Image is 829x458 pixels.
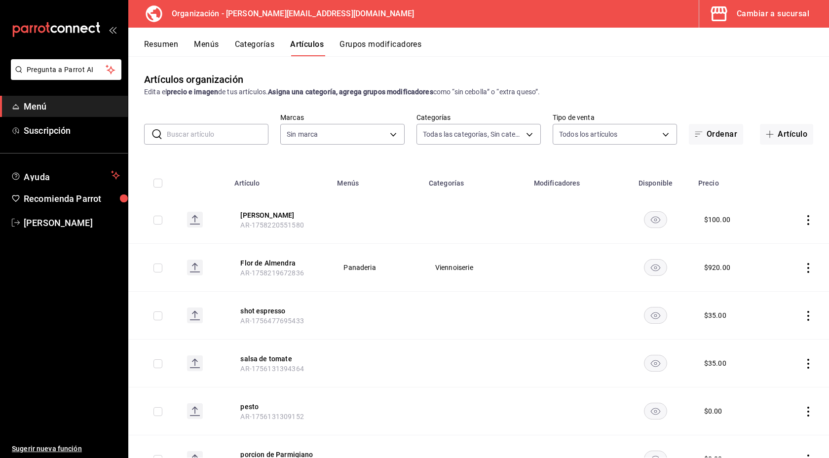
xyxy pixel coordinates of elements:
button: edit-product-location [240,354,319,364]
button: availability-product [644,307,667,324]
div: $ 0.00 [704,406,722,416]
button: Artículo [760,124,813,145]
button: actions [803,407,813,417]
button: edit-product-location [240,306,319,316]
div: $ 920.00 [704,263,730,272]
a: Pregunta a Parrot AI [7,72,121,82]
button: open_drawer_menu [109,26,116,34]
span: Todos los artículos [559,129,618,139]
strong: precio e imagen [167,88,218,96]
span: Recomienda Parrot [24,192,120,205]
span: AR-1756131309152 [240,413,303,420]
span: AR-1758219672836 [240,269,303,277]
button: actions [803,215,813,225]
div: Cambiar a sucursal [737,7,809,21]
button: edit-product-location [240,402,319,412]
div: $ 35.00 [704,310,726,320]
span: Panaderia [343,264,410,271]
button: edit-product-location [240,210,319,220]
div: $ 100.00 [704,215,730,225]
div: Edita el de tus artículos. como “sin cebolla” o “extra queso”. [144,87,813,97]
button: Pregunta a Parrot AI [11,59,121,80]
input: Buscar artículo [167,124,268,144]
button: actions [803,263,813,273]
th: Menús [331,164,422,196]
button: availability-product [644,259,667,276]
button: Ordenar [689,124,743,145]
span: Suscripción [24,124,120,137]
th: Categorías [423,164,528,196]
button: Menús [194,39,219,56]
span: Sugerir nueva función [12,444,120,454]
th: Modificadores [528,164,619,196]
button: edit-product-location [240,258,319,268]
th: Precio [692,164,770,196]
span: [PERSON_NAME] [24,216,120,229]
strong: Asigna una categoría, agrega grupos modificadores [268,88,433,96]
span: Sin marca [287,129,318,139]
span: Viennoiserie [435,264,516,271]
button: Artículos [290,39,324,56]
button: Resumen [144,39,178,56]
th: Artículo [228,164,331,196]
button: Grupos modificadores [339,39,421,56]
label: Categorías [416,114,541,121]
label: Tipo de venta [553,114,677,121]
span: Todas las categorías, Sin categoría [423,129,523,139]
button: Categorías [235,39,275,56]
span: AR-1758220551580 [240,221,303,229]
div: $ 35.00 [704,358,726,368]
label: Marcas [280,114,405,121]
button: availability-product [644,403,667,420]
button: actions [803,311,813,321]
span: Ayuda [24,169,107,181]
span: Menú [24,100,120,113]
span: AR-1756477695433 [240,317,303,325]
button: availability-product [644,355,667,372]
div: navigation tabs [144,39,829,56]
span: Pregunta a Parrot AI [27,65,106,75]
span: AR-1756131394364 [240,365,303,373]
button: actions [803,359,813,369]
div: Artículos organización [144,72,243,87]
th: Disponible [619,164,692,196]
button: availability-product [644,211,667,228]
h3: Organización - [PERSON_NAME][EMAIL_ADDRESS][DOMAIN_NAME] [164,8,414,20]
